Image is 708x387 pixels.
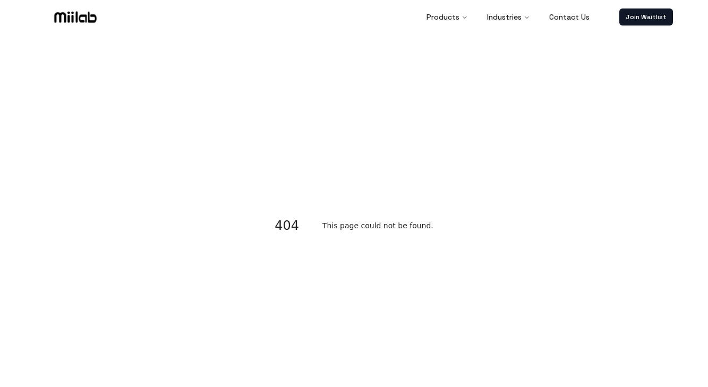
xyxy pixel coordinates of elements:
img: Logo [52,9,99,25]
a: Contact Us [541,6,598,28]
h1: 404 [275,213,312,238]
a: Join Waitlist [619,8,673,25]
h2: This page could not be found . [322,218,433,233]
nav: Main [418,6,598,28]
button: Industries [479,6,539,28]
button: Products [418,6,476,28]
a: Logo [36,9,115,25]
